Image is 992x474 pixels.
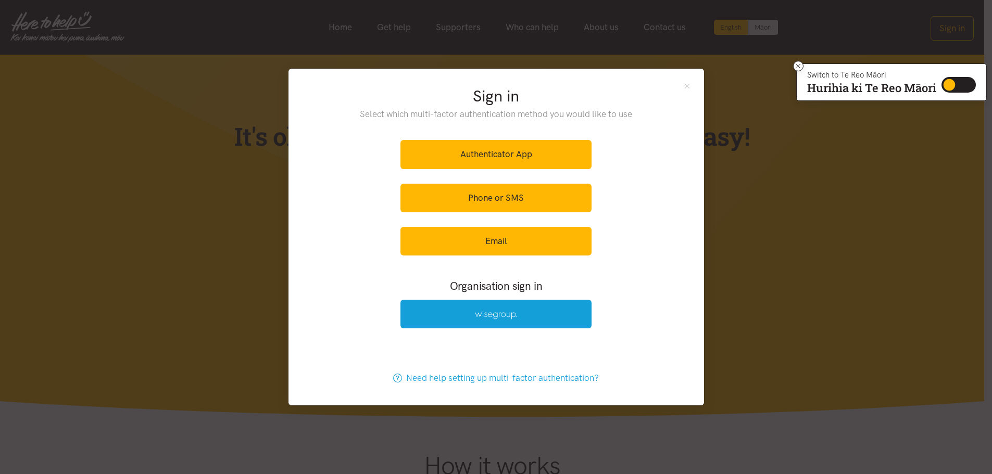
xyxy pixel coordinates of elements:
a: Need help setting up multi-factor authentication? [382,364,610,392]
h2: Sign in [338,85,654,107]
button: Close [683,81,692,90]
p: Select which multi-factor authentication method you would like to use [338,107,654,121]
p: Switch to Te Reo Māori [807,72,936,78]
a: Authenticator App [400,140,592,169]
img: Wise Group [475,311,518,319]
a: Phone or SMS [400,184,592,212]
p: Hurihia ki Te Reo Māori [807,83,936,93]
h3: Organisation sign in [372,278,620,293]
a: Email [400,227,592,255]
